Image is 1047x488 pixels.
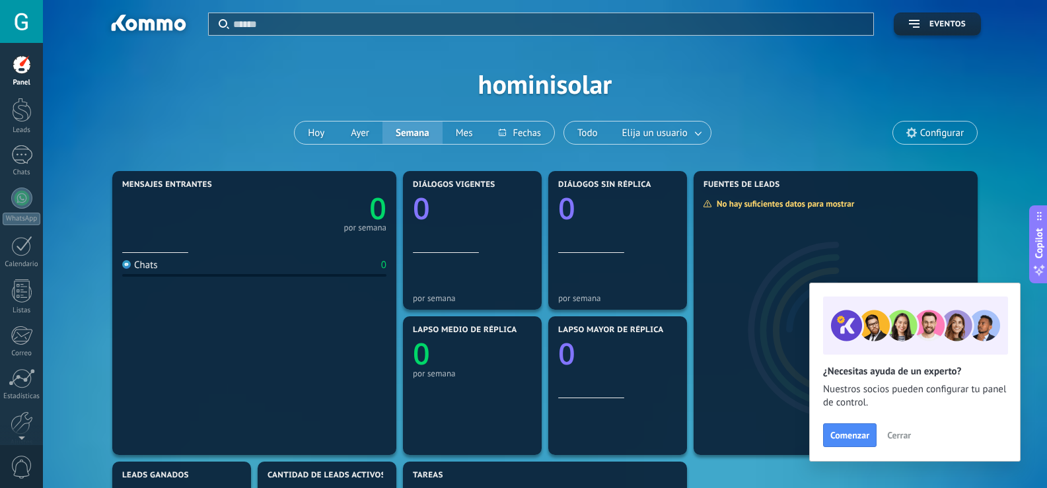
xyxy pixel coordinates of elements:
div: por semana [413,368,532,378]
div: 0 [381,259,386,271]
button: Fechas [486,122,554,144]
div: Chats [122,259,158,271]
span: Lapso medio de réplica [413,326,517,335]
div: por semana [558,293,677,303]
div: Listas [3,306,41,315]
span: Tareas [413,471,443,480]
span: Eventos [929,20,966,29]
span: Mensajes entrantes [122,180,212,190]
button: Hoy [295,122,338,144]
div: Correo [3,349,41,358]
div: Estadísticas [3,392,41,401]
span: Elija un usuario [620,124,690,142]
span: Fuentes de leads [704,180,780,190]
div: Calendario [3,260,41,269]
span: Leads ganados [122,471,189,480]
text: 0 [558,188,575,228]
button: Ayer [338,122,382,144]
button: Cerrar [881,425,917,445]
h2: ¿Necesitas ayuda de un experto? [823,365,1007,378]
span: Comenzar [830,431,869,440]
span: Nuestros socios pueden configurar tu panel de control. [823,383,1007,409]
span: Configurar [920,127,964,139]
span: Lapso mayor de réplica [558,326,663,335]
a: 0 [254,188,386,228]
span: Diálogos vigentes [413,180,495,190]
button: Mes [443,122,486,144]
div: WhatsApp [3,213,40,225]
div: Chats [3,168,41,177]
span: Diálogos sin réplica [558,180,651,190]
button: Semana [382,122,443,144]
span: Copilot [1032,228,1046,258]
button: Elija un usuario [611,122,711,144]
text: 0 [369,188,386,228]
span: Cerrar [887,431,911,440]
span: Cantidad de leads activos [268,471,386,480]
text: 0 [558,333,575,374]
img: Chats [122,260,131,269]
button: Comenzar [823,423,877,447]
button: Eventos [894,13,981,36]
text: 0 [413,188,430,228]
div: por semana [413,293,532,303]
div: No hay suficientes datos para mostrar [703,198,863,209]
div: Panel [3,79,41,87]
text: 0 [413,333,430,374]
div: Leads [3,126,41,135]
div: por semana [343,225,386,231]
button: Todo [564,122,611,144]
